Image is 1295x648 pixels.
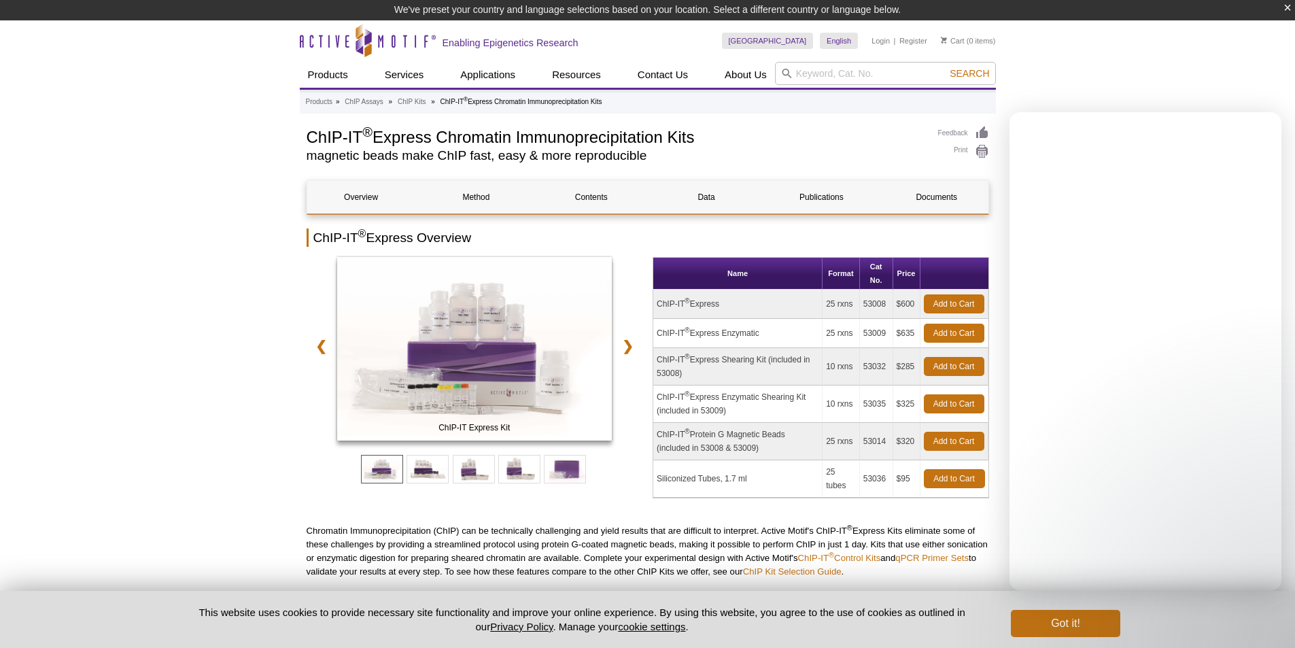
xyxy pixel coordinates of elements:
a: ChIP Assays [345,96,383,108]
button: Search [946,67,993,80]
span: Search [950,68,989,79]
a: Add to Cart [924,394,984,413]
a: Products [300,62,356,88]
td: $320 [893,423,920,460]
a: ChIP Kit Selection Guide [743,566,842,577]
td: $95 [893,460,920,498]
a: Print [938,144,989,159]
td: $325 [893,386,920,423]
td: 25 rxns [823,290,860,319]
td: $635 [893,319,920,348]
td: 53036 [860,460,893,498]
a: Add to Cart [924,357,984,376]
sup: ® [358,228,366,239]
iframe: Intercom live chat [1009,112,1281,591]
a: Cart [941,36,965,46]
td: $285 [893,348,920,386]
sup: ® [685,297,689,305]
td: ChIP-IT Protein G Magnetic Beads (included in 53008 & 53009) [653,423,823,460]
p: This website uses cookies to provide necessary site functionality and improve your online experie... [175,605,989,634]
td: 53008 [860,290,893,319]
li: (0 items) [941,33,996,49]
td: ChIP-IT Express Shearing Kit (included in 53008) [653,348,823,386]
li: » [336,98,340,105]
img: ChIP-IT Express Kit [337,257,612,441]
a: Applications [452,62,523,88]
sup: ® [847,524,852,532]
iframe: Intercom live chat [1249,602,1281,634]
a: Publications [767,181,876,214]
a: Products [306,96,332,108]
a: Privacy Policy [490,621,553,632]
th: Price [893,258,920,290]
sup: ® [362,124,373,139]
td: 53032 [860,348,893,386]
td: ChIP-IT Express [653,290,823,319]
a: Data [652,181,760,214]
li: ChIP-IT Express Chromatin Immunoprecipitation Kits [441,98,602,105]
span: ChIP-IT Express Kit [340,421,609,434]
li: | [894,33,896,49]
th: Name [653,258,823,290]
th: Format [823,258,860,290]
a: Add to Cart [924,469,985,488]
p: Chromatin Immunoprecipitation (ChIP) can be technically challenging and yield results that are di... [307,524,989,579]
td: ChIP-IT Express Enzymatic [653,319,823,348]
a: Add to Cart [924,294,984,313]
input: Keyword, Cat. No. [775,62,996,85]
img: Your Cart [941,37,947,44]
sup: ® [685,390,689,398]
sup: ® [685,326,689,334]
a: Add to Cart [924,324,984,343]
li: » [431,98,435,105]
a: ❮ [307,330,336,362]
a: English [820,33,858,49]
a: Overview [307,181,415,214]
a: Feedback [938,126,989,141]
a: Resources [544,62,609,88]
td: 25 rxns [823,319,860,348]
a: ChIP-IT®Control Kits [798,553,881,563]
h2: ChIP-IT Express Overview [307,228,989,247]
a: Documents [882,181,990,214]
a: ChIP Kits [398,96,426,108]
td: 53009 [860,319,893,348]
a: Contact Us [629,62,696,88]
a: Add to Cart [924,432,984,451]
a: Services [377,62,432,88]
h1: ChIP-IT Express Chromatin Immunoprecipitation Kits [307,126,925,146]
td: 10 rxns [823,386,860,423]
a: Register [899,36,927,46]
td: $600 [893,290,920,319]
td: Siliconized Tubes, 1.7 ml [653,460,823,498]
td: 25 rxns [823,423,860,460]
h2: Enabling Epigenetics Research [443,37,579,49]
a: Method [422,181,530,214]
button: Got it! [1011,610,1120,637]
sup: ® [464,96,468,103]
td: 53014 [860,423,893,460]
td: 25 tubes [823,460,860,498]
sup: ® [685,428,689,435]
sup: ® [685,353,689,360]
li: » [389,98,393,105]
a: ChIP-IT Express Kit [337,257,612,445]
td: 10 rxns [823,348,860,386]
a: About Us [716,62,775,88]
h2: magnetic beads make ChIP fast, easy & more reproducible [307,150,925,162]
td: 53035 [860,386,893,423]
a: ❯ [613,330,642,362]
th: Cat No. [860,258,893,290]
a: [GEOGRAPHIC_DATA] [722,33,814,49]
a: Contents [537,181,645,214]
td: ChIP-IT Express Enzymatic Shearing Kit (included in 53009) [653,386,823,423]
a: qPCR Primer Sets [895,553,969,563]
button: cookie settings [618,621,685,632]
sup: ® [829,551,834,559]
a: Login [871,36,890,46]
